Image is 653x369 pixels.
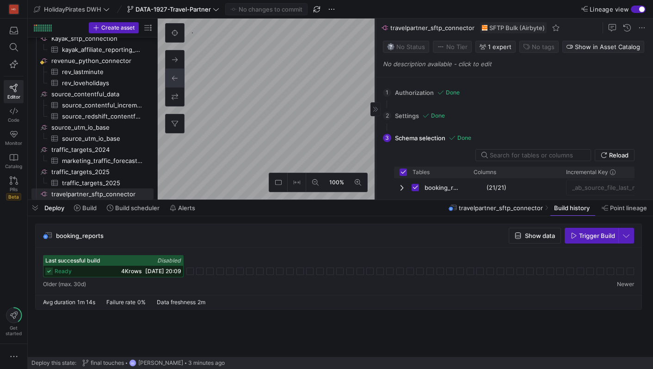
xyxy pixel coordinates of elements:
[565,228,618,244] button: Trigger Build
[31,55,154,66] div: Press SPACE to select this row.
[31,111,154,122] div: Press SPACE to select this row.
[62,44,143,55] span: kayak_affiliate_reporting_daily​​​​​​​​​
[554,204,590,212] span: Build history
[31,100,154,111] div: Press SPACE to select this row.
[509,228,561,244] button: Show data
[4,126,24,150] a: Monitor
[10,187,18,192] span: PRs
[490,151,583,159] input: Search for tables or columns
[51,189,152,200] span: travelpartner_sftp_connector​​​​​​​​
[70,200,101,216] button: Build
[56,232,104,239] span: booking_reports
[489,24,545,31] span: SFTP Bulk (Airbyte)
[6,325,22,336] span: Get started
[488,43,511,50] span: 1 expert
[51,89,152,100] span: source_contentful_data​​​​​​​​
[31,188,154,200] div: Press SPACE to select this row.
[8,117,19,123] span: Code
[31,166,154,177] a: traffic_targets_2025​​​​​​​​
[51,56,152,66] span: revenue_python_connector​​​​​​​​
[31,133,154,144] a: source_utm_io_base​​​​​​​​​
[31,111,154,122] a: source_redshift_contentful_posts_with_changes​​​​​​​​​
[31,44,154,55] div: Press SPACE to select this row.
[44,204,64,212] span: Deploy
[437,43,444,50] img: No tier
[31,144,154,155] div: Press SPACE to select this row.
[31,177,154,188] div: Press SPACE to select this row.
[82,204,97,212] span: Build
[31,88,154,100] a: source_contentful_data​​​​​​​​
[62,67,143,77] span: rev_lastminute​​​​​​​​​
[5,163,22,169] span: Catalog
[590,6,629,13] span: Lineage view
[4,173,24,204] a: PRsBeta
[413,169,430,175] span: Tables
[125,3,222,15] button: DATA-1927-Travel-Partner
[157,257,181,264] span: Disabled
[55,268,72,275] span: ready
[4,103,24,126] a: Code
[519,41,559,53] button: No tags
[43,299,75,306] span: Avg duration
[31,155,154,166] a: marketing_traffic_forecast_2024_new​​​​​​​​​
[562,41,644,53] button: Show in Asset Catalog
[106,299,136,306] span: Failure rate
[44,6,101,13] span: HolidayPirates DWH
[4,1,24,17] a: HG
[145,268,181,275] span: [DATE] 20:09
[482,25,487,31] img: undefined
[31,100,154,111] a: source_contentful_increment_data​​​​​​​​​
[31,33,154,44] a: Kayak_sftp_connection​​​​​​​​
[197,299,205,306] span: 2m
[31,44,154,55] a: kayak_affiliate_reporting_daily​​​​​​​​​
[31,177,154,188] a: traffic_targets_2025​​​​​​​​​
[459,204,543,212] span: travelpartner_sftp_connector
[101,25,135,31] span: Create asset
[137,299,146,306] span: 0%
[475,41,516,53] button: 1 expert
[157,299,196,306] span: Data freshness
[383,60,649,68] p: No description available - click to edit
[89,22,139,33] button: Create asset
[31,122,154,133] a: source_utm_io_base​​​​​​​​
[387,43,425,50] span: No Status
[31,77,154,88] div: Press SPACE to select this row.
[91,360,124,366] span: final touches
[487,184,506,191] y42-import-column-renderer: (21/21)
[5,140,22,146] span: Monitor
[566,169,608,175] span: Incremental Key
[609,151,628,159] span: Reload
[390,24,474,31] span: travelpartner_sftp_connector
[387,43,394,50] img: No status
[103,200,164,216] button: Build scheduler
[525,232,555,239] span: Show data
[31,360,76,366] span: Deploy this state:
[31,166,154,177] div: Press SPACE to select this row.
[62,156,143,166] span: marketing_traffic_forecast_2024_new​​​​​​​​​
[575,43,640,50] span: Show in Asset Catalog
[4,80,24,103] a: Editor
[129,359,136,367] div: BS
[9,5,18,14] div: HG
[178,204,195,212] span: Alerts
[115,204,160,212] span: Build scheduler
[31,33,154,44] div: Press SPACE to select this row.
[80,357,227,369] button: final touchesBS[PERSON_NAME]3 minutes ago
[31,77,154,88] a: rev_loveholidays​​​​​​​​​
[31,66,154,77] div: Press SPACE to select this row.
[383,41,429,53] button: No statusNo Status
[31,122,154,133] div: Press SPACE to select this row.
[62,133,143,144] span: source_utm_io_base​​​​​​​​​
[617,281,634,288] span: Newer
[51,33,152,44] span: Kayak_sftp_connection​​​​​​​​
[166,200,199,216] button: Alerts
[532,43,554,50] span: No tags
[43,281,86,288] span: Older (max. 30d)
[31,188,154,200] a: travelpartner_sftp_connector​​​​​​​​
[43,255,184,277] button: Last successful buildDisabledready4Krows[DATE] 20:09
[31,88,154,100] div: Press SPACE to select this row.
[610,204,647,212] span: Point lineage
[595,149,635,161] button: Reload
[4,304,24,340] button: Getstarted
[437,43,468,50] span: No Tier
